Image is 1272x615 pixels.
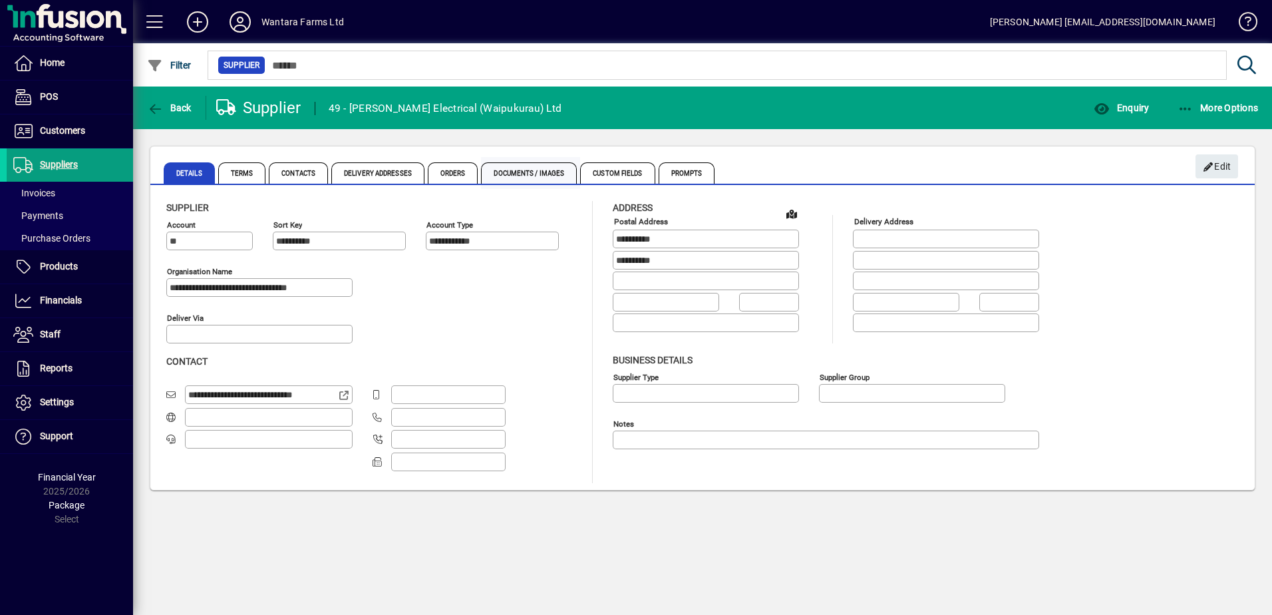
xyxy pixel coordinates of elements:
[7,182,133,204] a: Invoices
[580,162,655,184] span: Custom Fields
[7,318,133,351] a: Staff
[261,11,344,33] div: Wantara Farms Ltd
[40,261,78,272] span: Products
[7,284,133,317] a: Financials
[218,162,266,184] span: Terms
[144,53,195,77] button: Filter
[40,125,85,136] span: Customers
[40,363,73,373] span: Reports
[40,91,58,102] span: POS
[269,162,328,184] span: Contacts
[659,162,715,184] span: Prompts
[147,60,192,71] span: Filter
[7,114,133,148] a: Customers
[40,295,82,306] span: Financials
[40,397,74,407] span: Settings
[7,227,133,250] a: Purchase Orders
[273,220,302,230] mat-label: Sort key
[13,188,55,198] span: Invoices
[13,233,90,244] span: Purchase Orders
[331,162,424,184] span: Delivery Addresses
[7,204,133,227] a: Payments
[426,220,473,230] mat-label: Account Type
[144,96,195,120] button: Back
[428,162,478,184] span: Orders
[49,500,84,511] span: Package
[167,220,196,230] mat-label: Account
[613,372,659,381] mat-label: Supplier type
[40,329,61,339] span: Staff
[1094,102,1149,113] span: Enquiry
[38,472,96,483] span: Financial Year
[167,267,232,276] mat-label: Organisation name
[481,162,577,184] span: Documents / Images
[781,203,802,224] a: View on map
[613,355,693,365] span: Business details
[7,81,133,114] a: POS
[166,202,209,213] span: Supplier
[13,210,63,221] span: Payments
[176,10,219,34] button: Add
[613,419,634,428] mat-label: Notes
[7,386,133,419] a: Settings
[40,431,73,441] span: Support
[7,47,133,80] a: Home
[216,97,301,118] div: Supplier
[990,11,1215,33] div: [PERSON_NAME] [EMAIL_ADDRESS][DOMAIN_NAME]
[613,202,653,213] span: Address
[1195,154,1238,178] button: Edit
[167,313,204,323] mat-label: Deliver via
[1174,96,1262,120] button: More Options
[1178,102,1259,113] span: More Options
[164,162,215,184] span: Details
[1203,156,1231,178] span: Edit
[219,10,261,34] button: Profile
[7,352,133,385] a: Reports
[166,356,208,367] span: Contact
[820,372,870,381] mat-label: Supplier group
[224,59,259,72] span: Supplier
[133,96,206,120] app-page-header-button: Back
[40,57,65,68] span: Home
[1090,96,1152,120] button: Enquiry
[147,102,192,113] span: Back
[7,250,133,284] a: Products
[7,420,133,453] a: Support
[329,98,562,119] div: 49 - [PERSON_NAME] Electrical (Waipukurau) Ltd
[40,159,78,170] span: Suppliers
[1229,3,1255,46] a: Knowledge Base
